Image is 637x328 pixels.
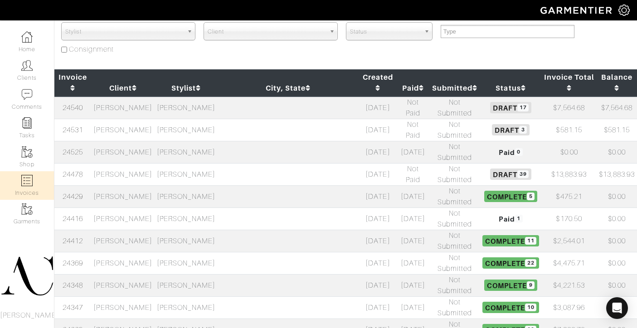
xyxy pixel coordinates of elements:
label: Consignment [69,44,114,55]
td: [PERSON_NAME] [92,252,155,274]
span: 1 [515,215,523,222]
td: $0.00 [597,230,637,252]
span: Complete [484,280,537,290]
td: Not Submitted [429,296,481,318]
td: Not Submitted [429,185,481,207]
img: garments-icon-b7da505a4dc4fd61783c78ac3ca0ef83fa9d6f193b1c9dc38574b1d14d53ca28.png [21,203,33,215]
span: Client [208,23,326,41]
td: [PERSON_NAME] [155,119,218,141]
td: [DATE] [397,274,429,296]
a: Status [496,84,525,92]
td: Not Submitted [429,119,481,141]
span: Complete [484,191,537,202]
td: [PERSON_NAME] [155,163,218,185]
span: Status [350,23,420,41]
td: $4,475.71 [541,252,597,274]
a: Paid [402,84,424,92]
td: [PERSON_NAME] [155,185,218,207]
a: 24347 [63,304,83,312]
img: orders-icon-0abe47150d42831381b5fb84f609e132dff9fe21cb692f30cb5eec754e2cba89.png [21,175,33,186]
td: [DATE] [359,296,398,318]
span: Draft [490,102,531,113]
td: $581.15 [597,119,637,141]
td: $0.00 [597,207,637,230]
td: [PERSON_NAME] [155,230,218,252]
img: garmentier-logo-header-white-b43fb05a5012e4ada735d5af1a66efaba907eab6374d6393d1fbf88cb4ef424d.png [536,2,618,18]
td: [PERSON_NAME] [92,163,155,185]
td: $0.00 [597,185,637,207]
span: Draft [492,124,530,135]
td: [DATE] [359,207,398,230]
a: 24348 [63,281,83,289]
td: [DATE] [359,185,398,207]
td: [DATE] [397,207,429,230]
td: [DATE] [359,119,398,141]
td: $7,564.68 [541,96,597,119]
td: [DATE] [359,252,398,274]
td: [DATE] [359,163,398,185]
td: Not Submitted [429,163,481,185]
span: Draft [490,169,531,179]
td: [PERSON_NAME] [92,230,155,252]
a: 24369 [63,259,83,267]
a: 24525 [63,148,83,156]
span: 22 [525,259,536,267]
img: reminder-icon-8004d30b9f0a5d33ae49ab947aed9ed385cf756f9e5892f1edd6e32f2345188e.png [21,117,33,129]
td: [PERSON_NAME] [92,185,155,207]
img: garments-icon-b7da505a4dc4fd61783c78ac3ca0ef83fa9d6f193b1c9dc38574b1d14d53ca28.png [21,146,33,158]
span: Complete [482,302,540,313]
td: [PERSON_NAME] [155,252,218,274]
td: Not Submitted [429,207,481,230]
a: Invoice [58,73,87,92]
td: [PERSON_NAME] [92,141,155,163]
span: Paid [496,213,525,224]
a: Created [363,73,393,92]
span: 5 [527,193,535,200]
a: 24531 [63,126,83,134]
a: Balance [601,73,632,92]
span: Stylist [65,23,183,41]
td: $0.00 [597,274,637,296]
td: $7,564.68 [597,96,637,119]
span: 0 [515,148,523,156]
td: [PERSON_NAME] [92,207,155,230]
img: comment-icon-a0a6a9ef722e966f86d9cbdc48e553b5cf19dbc54f86b18d962a5391bc8f6eb6.png [21,89,33,100]
span: 3 [519,126,527,134]
td: [DATE] [359,274,398,296]
td: [PERSON_NAME] [155,296,218,318]
a: Invoice Total [544,73,594,92]
td: Not Submitted [429,252,481,274]
img: dashboard-icon-dbcd8f5a0b271acd01030246c82b418ddd0df26cd7fceb0bd07c9910d44c42f6.png [21,31,33,43]
td: [PERSON_NAME] [92,96,155,119]
td: $0.00 [541,141,597,163]
a: 24540 [63,104,83,112]
td: $170.50 [541,207,597,230]
td: [DATE] [397,230,429,252]
span: Paid [496,146,525,157]
td: $3,087.96 [541,296,597,318]
td: Not Paid [397,96,429,119]
td: [PERSON_NAME] [92,274,155,296]
span: 39 [517,170,529,178]
a: 24416 [63,215,83,223]
td: Not Paid [397,163,429,185]
a: 24429 [63,193,83,201]
td: $2,544.01 [541,230,597,252]
span: 9 [527,281,535,289]
td: [PERSON_NAME] [92,296,155,318]
td: Not Submitted [429,274,481,296]
td: Not Submitted [429,141,481,163]
td: [DATE] [359,96,398,119]
td: $0.00 [597,252,637,274]
td: [PERSON_NAME] [92,119,155,141]
a: Submitted [432,84,478,92]
a: Stylist [171,84,201,92]
a: 24478 [63,170,83,178]
img: clients-icon-6bae9207a08558b7cb47a8932f037763ab4055f8c8b6bfacd5dc20c3e0201464.png [21,60,33,71]
div: Open Intercom Messenger [606,297,628,319]
td: $0.00 [597,141,637,163]
td: [DATE] [359,230,398,252]
td: [DATE] [359,141,398,163]
img: gear-icon-white-bd11855cb880d31180b6d7d6211b90ccbf57a29d726f0c71d8c61bd08dd39cc2.png [618,5,630,16]
td: [DATE] [397,141,429,163]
